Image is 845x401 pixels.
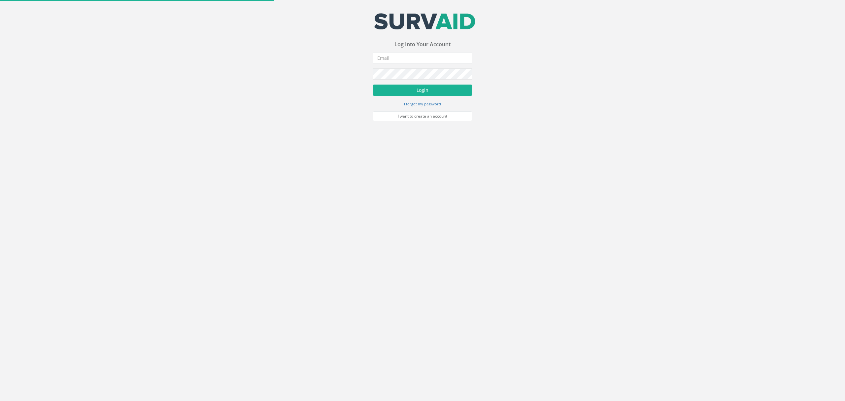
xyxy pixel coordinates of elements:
[373,111,472,121] a: I want to create an account
[373,52,472,63] input: Email
[404,101,441,106] small: I forgot my password
[373,42,472,48] h3: Log Into Your Account
[373,85,472,96] button: Login
[404,101,441,107] a: I forgot my password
